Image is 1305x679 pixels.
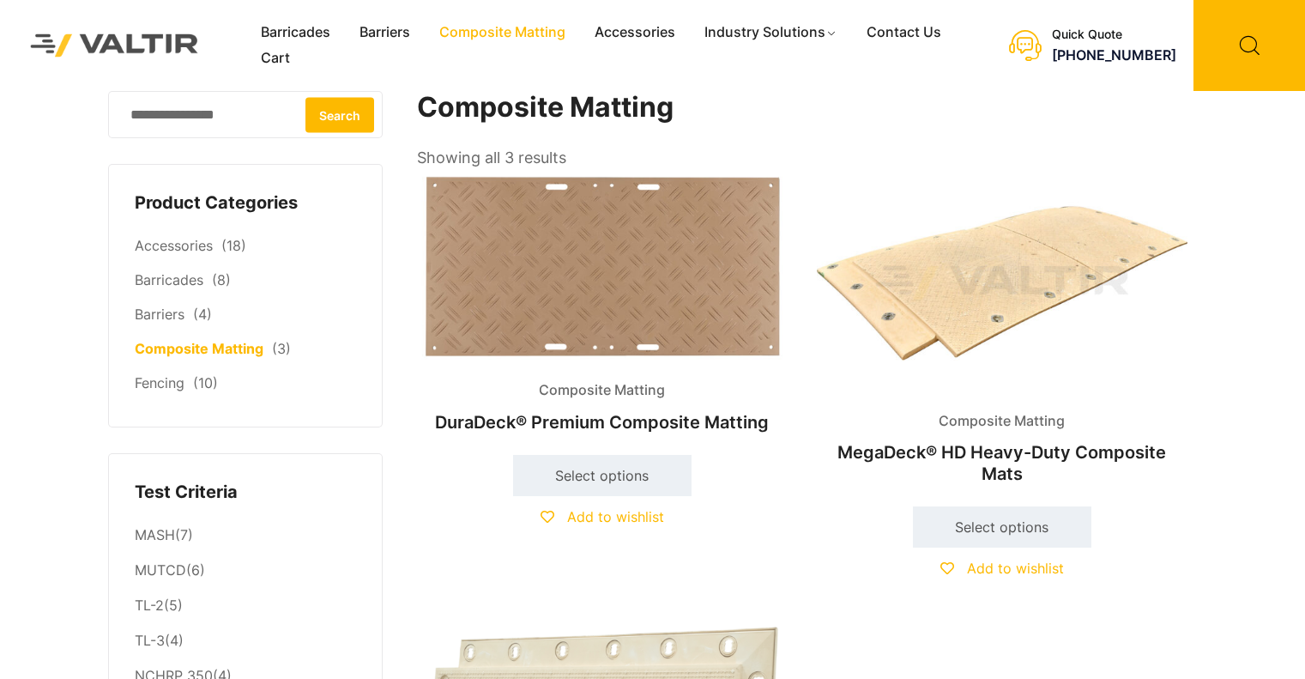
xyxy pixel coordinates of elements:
li: (6) [135,554,356,589]
span: (3) [272,340,291,357]
span: (8) [212,271,231,288]
li: (4) [135,624,356,659]
button: Search [305,97,374,132]
a: Accessories [135,237,213,254]
a: Barricades [135,271,203,288]
h2: MegaDeck® HD Heavy-Duty Composite Mats [817,433,1187,492]
a: TL-3 [135,632,165,649]
a: Fencing [135,374,184,391]
li: (5) [135,589,356,624]
a: Composite Matting [135,340,263,357]
span: Composite Matting [926,409,1078,434]
span: (4) [193,306,212,323]
a: Composite MattingDuraDeck® Premium Composite Matting [417,172,788,441]
a: Contact Us [852,20,956,45]
a: MASH [135,526,175,543]
a: TL-2 [135,597,164,614]
h2: DuraDeck® Premium Composite Matting [417,403,788,441]
a: Add to wishlist [541,508,664,525]
span: Add to wishlist [967,560,1064,577]
a: Accessories [580,20,690,45]
h4: Product Categories [135,191,356,216]
a: [PHONE_NUMBER] [1052,46,1176,64]
a: Industry Solutions [690,20,852,45]
span: (18) [221,237,246,254]
h4: Test Criteria [135,480,356,506]
a: Composite Matting [425,20,580,45]
a: Cart [246,45,305,71]
p: Showing all 3 results [417,143,566,173]
li: (7) [135,518,356,553]
span: (10) [193,374,218,391]
span: Composite Matting [526,378,678,403]
img: Valtir Rentals [13,16,216,74]
h1: Composite Matting [417,91,1189,124]
a: MUTCD [135,561,186,579]
span: Add to wishlist [567,508,664,525]
a: Barricades [246,20,345,45]
a: Composite MattingMegaDeck® HD Heavy-Duty Composite Mats [817,172,1187,492]
a: Barriers [135,306,184,323]
a: Select options for “DuraDeck® Premium Composite Matting” [513,455,692,496]
a: Barriers [345,20,425,45]
a: Add to wishlist [940,560,1064,577]
a: Select options for “MegaDeck® HD Heavy-Duty Composite Mats” [913,506,1091,548]
div: Quick Quote [1052,27,1176,42]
